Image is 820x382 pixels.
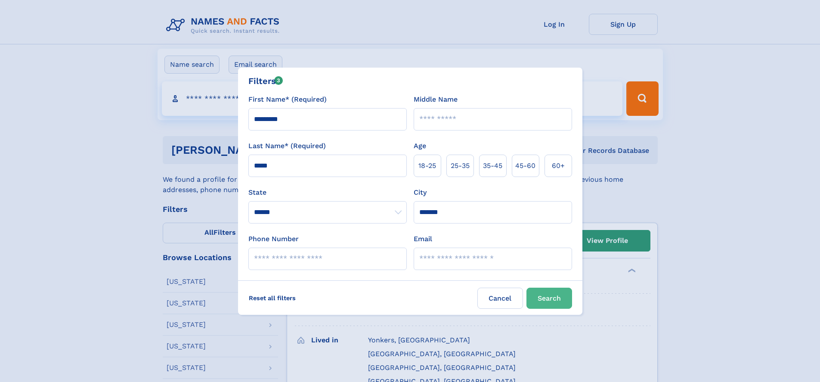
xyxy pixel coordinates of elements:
[418,161,436,171] span: 18‑25
[483,161,502,171] span: 35‑45
[451,161,470,171] span: 25‑35
[414,234,432,244] label: Email
[248,94,327,105] label: First Name* (Required)
[248,75,283,87] div: Filters
[248,187,407,198] label: State
[515,161,535,171] span: 45‑60
[414,94,458,105] label: Middle Name
[414,141,426,151] label: Age
[248,141,326,151] label: Last Name* (Required)
[552,161,565,171] span: 60+
[243,288,301,308] label: Reset all filters
[248,234,299,244] label: Phone Number
[477,288,523,309] label: Cancel
[414,187,427,198] label: City
[526,288,572,309] button: Search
